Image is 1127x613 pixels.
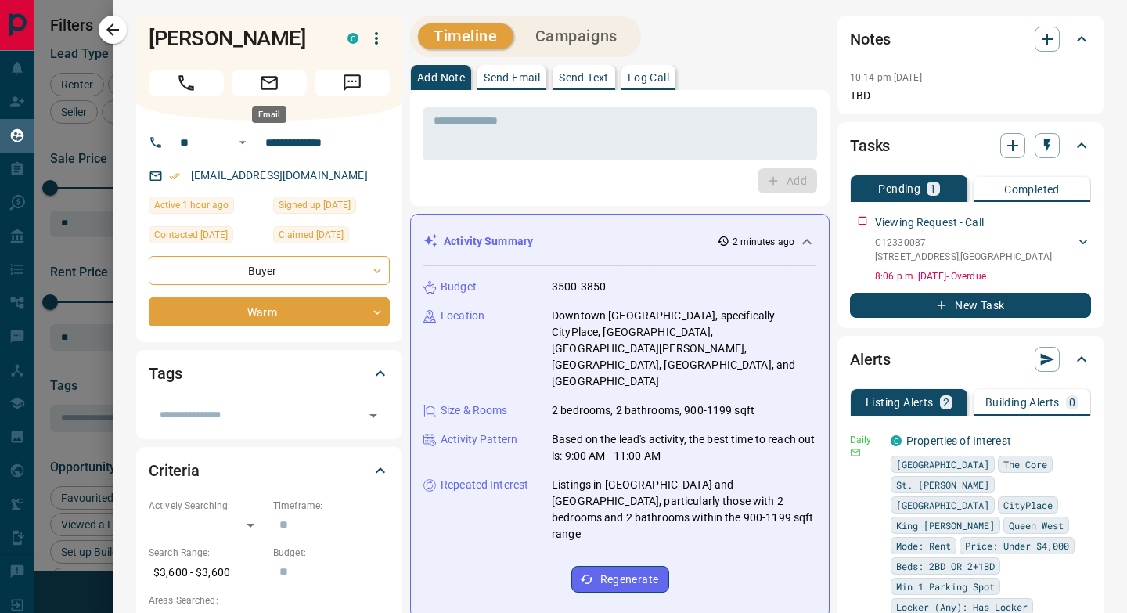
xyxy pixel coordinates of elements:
h2: Tasks [850,133,890,158]
span: Beds: 2BD OR 2+1BD [896,558,995,574]
svg: Email [850,447,861,458]
div: Email [252,106,286,123]
p: TBD [850,88,1091,104]
div: Criteria [149,452,390,489]
p: Location [441,308,484,324]
p: Listing Alerts [866,397,934,408]
div: Warm [149,297,390,326]
p: 2 minutes ago [733,235,794,249]
p: Downtown [GEOGRAPHIC_DATA], specifically CityPlace, [GEOGRAPHIC_DATA], [GEOGRAPHIC_DATA][PERSON_N... [552,308,816,390]
span: CityPlace [1003,497,1053,513]
p: Actively Searching: [149,499,265,513]
p: Search Range: [149,546,265,560]
p: Send Text [559,72,609,83]
div: Activity Summary2 minutes ago [423,227,816,256]
div: Fri Aug 15 2025 [273,226,390,248]
div: condos.ca [347,33,358,44]
span: Signed up [DATE] [279,197,351,213]
h2: Notes [850,27,891,52]
div: Tue Aug 12 2025 [149,226,265,248]
div: Mon Aug 18 2025 [149,197,265,218]
p: $3,600 - $3,600 [149,560,265,586]
span: The Core [1003,456,1047,472]
span: Queen West [1009,517,1064,533]
p: 2 bedrooms, 2 bathrooms, 900-1199 sqft [552,402,754,419]
div: Tue Aug 12 2025 [273,197,390,218]
p: Pending [878,183,920,194]
p: 1 [930,183,936,194]
div: Tasks [850,127,1091,164]
svg: Email Verified [169,171,180,182]
p: Repeated Interest [441,477,528,493]
span: Active 1 hour ago [154,197,229,213]
button: New Task [850,293,1091,318]
span: [GEOGRAPHIC_DATA] [896,497,989,513]
p: Timeframe: [273,499,390,513]
p: 10:14 pm [DATE] [850,72,922,83]
span: Claimed [DATE] [279,227,344,243]
button: Open [233,133,252,152]
p: Add Note [417,72,465,83]
p: 8:06 p.m. [DATE] - Overdue [875,269,1091,283]
p: Send Email [484,72,540,83]
span: Contacted [DATE] [154,227,228,243]
div: Alerts [850,341,1091,378]
p: Log Call [628,72,669,83]
h2: Tags [149,361,182,386]
div: Tags [149,355,390,392]
p: Activity Summary [444,233,533,250]
span: Price: Under $4,000 [965,538,1069,554]
p: [STREET_ADDRESS] , [GEOGRAPHIC_DATA] [875,250,1052,264]
h2: Criteria [149,458,200,483]
span: Email [232,70,307,96]
p: Budget: [273,546,390,560]
p: 0 [1069,397,1075,408]
div: C12330087[STREET_ADDRESS],[GEOGRAPHIC_DATA] [875,233,1091,267]
span: Mode: Rent [896,538,951,554]
span: King [PERSON_NAME] [896,517,995,533]
button: Campaigns [520,23,633,49]
div: condos.ca [891,435,902,446]
p: Size & Rooms [441,402,508,419]
button: Open [362,405,384,427]
p: Based on the lead's activity, the best time to reach out is: 9:00 AM - 11:00 AM [552,431,816,464]
span: St. [PERSON_NAME] [896,477,989,492]
span: Min 1 Parking Spot [896,579,995,594]
div: Buyer [149,256,390,285]
p: Listings in [GEOGRAPHIC_DATA] and [GEOGRAPHIC_DATA], particularly those with 2 bedrooms and 2 bat... [552,477,816,543]
h2: Alerts [850,347,891,372]
h1: [PERSON_NAME] [149,26,324,51]
button: Regenerate [571,566,669,593]
p: Completed [1004,184,1060,195]
a: Properties of Interest [906,435,1011,447]
p: Budget [441,279,477,295]
a: [EMAIL_ADDRESS][DOMAIN_NAME] [191,169,368,182]
span: [GEOGRAPHIC_DATA] [896,456,989,472]
div: Notes [850,20,1091,58]
p: Viewing Request - Call [875,215,984,231]
p: 2 [943,397,949,408]
p: Building Alerts [985,397,1060,408]
span: Call [149,70,224,96]
p: Daily [850,433,881,447]
p: Areas Searched: [149,593,390,608]
p: 3500-3850 [552,279,606,295]
button: Timeline [418,23,513,49]
p: Activity Pattern [441,431,517,448]
span: Message [315,70,390,96]
p: C12330087 [875,236,1052,250]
